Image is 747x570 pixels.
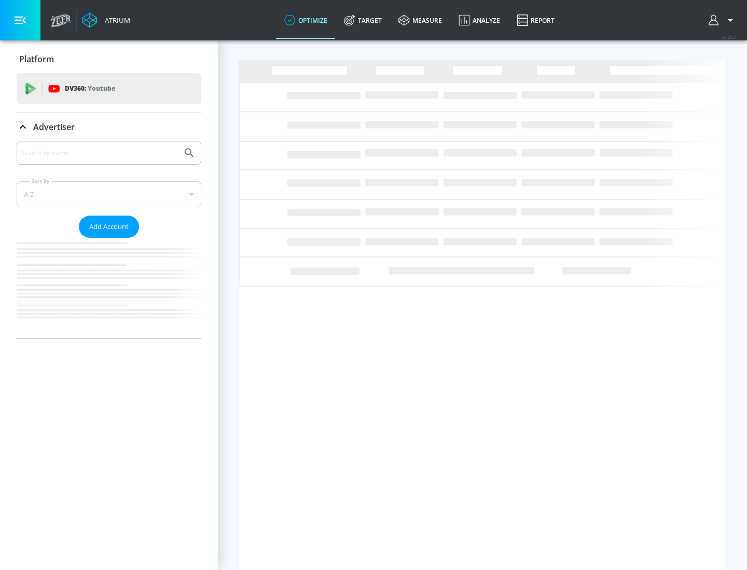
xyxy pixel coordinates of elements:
[82,12,130,28] a: Atrium
[17,73,201,104] div: DV360: Youtube
[79,216,139,238] button: Add Account
[336,2,390,39] a: Target
[33,121,75,133] p: Advertiser
[17,238,201,338] nav: list of Advertiser
[30,178,52,184] label: Sort By
[17,45,201,74] div: Platform
[19,53,54,65] p: Platform
[65,83,115,94] p: DV360:
[101,16,130,25] div: Atrium
[722,34,737,40] span: v 4.25.4
[89,221,129,233] span: Add Account
[21,146,178,160] input: Search by name
[276,2,336,39] a: optimize
[508,2,563,39] a: Report
[390,2,450,39] a: measure
[17,141,201,338] div: Advertiser
[17,112,201,141] div: Advertiser
[88,83,115,94] p: Youtube
[450,2,508,39] a: Analyze
[17,181,201,207] div: A-Z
